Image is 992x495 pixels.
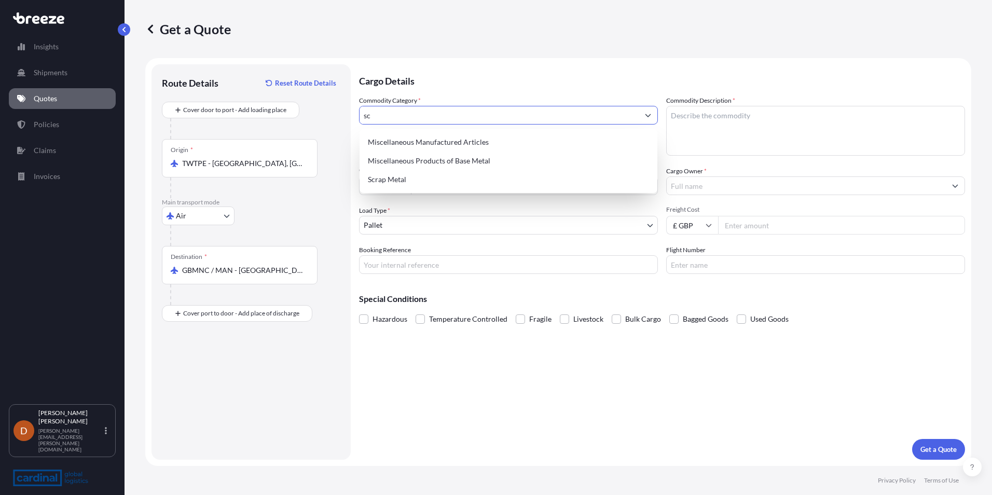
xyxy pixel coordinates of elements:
[176,211,186,221] span: Air
[359,255,658,274] input: Your internal reference
[529,311,552,327] span: Fragile
[34,119,59,130] p: Policies
[364,133,653,152] div: Miscellaneous Manufactured Articles
[171,146,193,154] div: Origin
[34,171,60,182] p: Invoices
[38,428,103,452] p: [PERSON_NAME][EMAIL_ADDRESS][PERSON_NAME][DOMAIN_NAME]
[182,265,305,276] input: Destination
[359,245,411,255] label: Booking Reference
[359,64,965,95] p: Cargo Details
[667,176,946,195] input: Full name
[162,198,340,207] p: Main transport mode
[13,470,88,486] img: organization-logo
[38,409,103,425] p: [PERSON_NAME] [PERSON_NAME]
[920,444,957,455] p: Get a Quote
[364,220,382,230] span: Pallet
[171,253,207,261] div: Destination
[145,21,231,37] p: Get a Quote
[373,311,407,327] span: Hazardous
[878,476,916,485] p: Privacy Policy
[34,42,59,52] p: Insights
[946,176,965,195] button: Show suggestions
[162,77,218,89] p: Route Details
[364,152,653,170] div: Miscellaneous Products of Base Metal
[683,311,728,327] span: Bagged Goods
[364,133,653,189] div: Suggestions
[639,106,657,125] button: Show suggestions
[34,145,56,156] p: Claims
[625,311,661,327] span: Bulk Cargo
[360,106,639,125] input: Select a commodity type
[359,166,658,174] span: Commodity Value
[162,207,235,225] button: Select transport
[183,105,286,115] span: Cover door to port - Add loading place
[429,311,507,327] span: Temperature Controlled
[359,95,421,106] label: Commodity Category
[183,308,299,319] span: Cover port to door - Add place of discharge
[182,158,305,169] input: Origin
[750,311,789,327] span: Used Goods
[20,425,27,436] span: D
[718,216,965,235] input: Enter amount
[34,67,67,78] p: Shipments
[666,245,706,255] label: Flight Number
[666,205,965,214] span: Freight Cost
[359,205,390,216] span: Load Type
[359,295,965,303] p: Special Conditions
[666,166,707,176] label: Cargo Owner
[275,78,336,88] p: Reset Route Details
[924,476,959,485] p: Terms of Use
[666,255,965,274] input: Enter name
[34,93,57,104] p: Quotes
[364,170,653,189] div: Scrap Metal
[666,95,735,106] label: Commodity Description
[573,311,603,327] span: Livestock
